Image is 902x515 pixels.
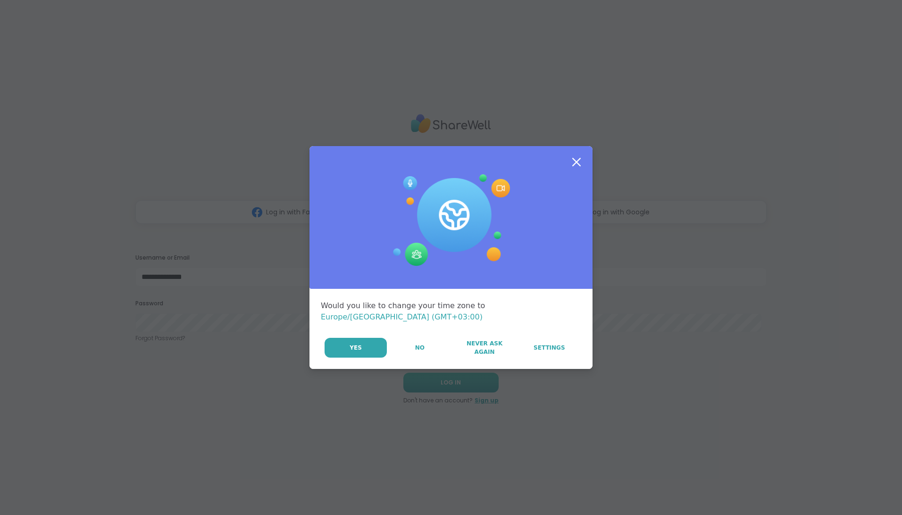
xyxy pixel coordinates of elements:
[457,339,511,356] span: Never Ask Again
[321,300,581,323] div: Would you like to change your time zone to
[350,343,362,352] span: Yes
[518,338,581,358] a: Settings
[321,312,483,321] span: Europe/[GEOGRAPHIC_DATA] (GMT+03:00)
[452,338,516,358] button: Never Ask Again
[388,338,451,358] button: No
[534,343,565,352] span: Settings
[392,174,510,267] img: Session Experience
[325,338,387,358] button: Yes
[415,343,425,352] span: No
